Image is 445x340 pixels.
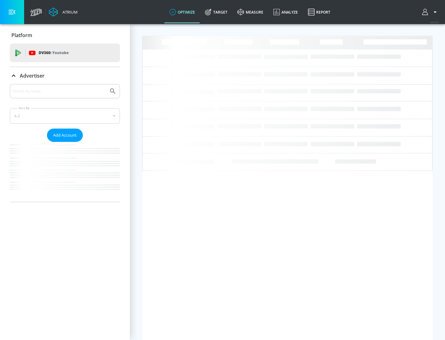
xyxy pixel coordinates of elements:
a: measure [232,1,268,23]
a: Target [200,1,232,23]
p: Platform [11,32,32,39]
a: Atrium [49,7,78,17]
div: A-Z [10,108,120,124]
p: DV360: [39,49,69,56]
div: Advertiser [10,84,120,202]
nav: list of Advertiser [10,142,120,202]
button: Add Account [47,129,83,142]
a: Report [303,1,335,23]
div: Platform [10,27,120,44]
div: DV360: Youtube [10,44,120,62]
span: v 4.24.0 [430,20,439,24]
a: optimize [164,1,200,23]
div: Advertiser [10,67,120,84]
label: Sort By [18,106,31,110]
input: Search by name [12,87,106,95]
p: Youtube [52,49,69,56]
p: Advertiser [20,72,44,79]
div: Atrium [60,9,78,15]
a: Analyze [268,1,303,23]
span: Add Account [53,132,77,139]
